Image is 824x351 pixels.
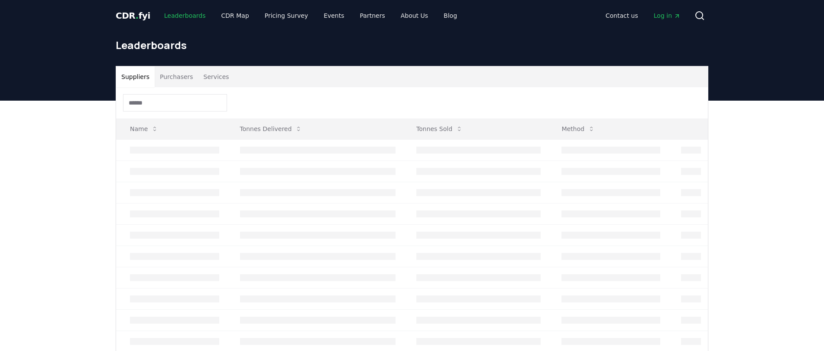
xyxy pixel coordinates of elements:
[233,120,309,138] button: Tonnes Delivered
[394,8,435,23] a: About Us
[116,38,708,52] h1: Leaderboards
[599,8,645,23] a: Contact us
[116,66,155,87] button: Suppliers
[599,8,688,23] nav: Main
[123,120,165,138] button: Name
[214,8,256,23] a: CDR Map
[654,11,681,20] span: Log in
[437,8,464,23] a: Blog
[157,8,464,23] nav: Main
[116,10,150,22] a: CDR.fyi
[198,66,234,87] button: Services
[116,10,150,21] span: CDR fyi
[555,120,602,138] button: Method
[409,120,470,138] button: Tonnes Sold
[647,8,688,23] a: Log in
[157,8,213,23] a: Leaderboards
[353,8,392,23] a: Partners
[155,66,198,87] button: Purchasers
[317,8,351,23] a: Events
[258,8,315,23] a: Pricing Survey
[136,10,139,21] span: .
